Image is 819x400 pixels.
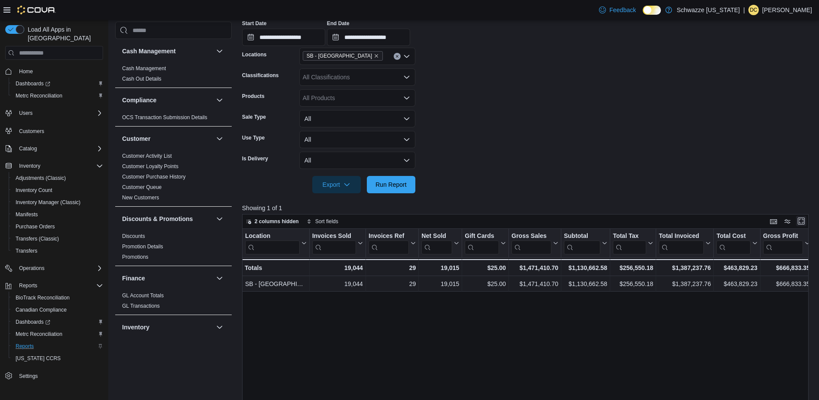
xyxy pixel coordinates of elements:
[122,65,166,72] span: Cash Management
[16,371,103,381] span: Settings
[511,232,551,241] div: Gross Sales
[369,232,409,254] div: Invoices Ref
[122,274,145,283] h3: Finance
[613,232,646,254] div: Total Tax
[613,279,653,289] div: $256,550.18
[115,112,232,126] div: Compliance
[214,273,225,283] button: Finance
[659,232,704,241] div: Total Invoiced
[12,78,54,89] a: Dashboards
[421,279,459,289] div: 19,015
[367,176,415,193] button: Run Report
[122,233,145,240] span: Discounts
[12,341,37,351] a: Reports
[9,245,107,257] button: Transfers
[312,232,356,254] div: Invoices Sold
[122,274,213,283] button: Finance
[716,232,750,254] div: Total Cost
[122,174,186,180] a: Customer Purchase History
[122,303,160,309] a: GL Transactions
[122,254,149,260] a: Promotions
[312,232,356,241] div: Invoices Sold
[122,163,178,170] span: Customer Loyalty Points
[122,292,164,299] span: GL Account Totals
[465,232,499,254] div: Gift Card Sales
[12,329,66,339] a: Metrc Reconciliation
[12,209,41,220] a: Manifests
[19,68,33,75] span: Home
[214,46,225,56] button: Cash Management
[16,66,36,77] a: Home
[122,233,145,239] a: Discounts
[743,5,745,15] p: |
[19,265,45,272] span: Operations
[763,232,803,241] div: Gross Profit
[369,232,416,254] button: Invoices Ref
[2,143,107,155] button: Catalog
[16,263,48,273] button: Operations
[312,232,363,254] button: Invoices Sold
[245,232,300,241] div: Location
[122,134,150,143] h3: Customer
[19,128,44,135] span: Customers
[12,329,103,339] span: Metrc Reconciliation
[748,5,759,15] div: Daniel castillo
[2,280,107,292] button: Reports
[403,74,410,81] button: Open list of options
[465,232,499,241] div: Gift Cards
[511,279,558,289] div: $1,471,410.70
[421,232,452,254] div: Net Sold
[16,371,41,381] a: Settings
[122,96,156,104] h3: Compliance
[214,95,225,105] button: Compliance
[16,355,61,362] span: [US_STATE] CCRS
[659,263,711,273] div: $1,387,237.76
[12,353,64,364] a: [US_STATE] CCRS
[16,80,50,87] span: Dashboards
[16,143,103,154] span: Catalog
[122,184,162,190] a: Customer Queue
[115,290,232,315] div: Finance
[122,114,207,121] span: OCS Transaction Submission Details
[421,232,459,254] button: Net Sold
[659,232,704,254] div: Total Invoiced
[16,187,52,194] span: Inventory Count
[763,279,810,289] div: $666,833.35
[242,155,268,162] label: Is Delivery
[242,114,266,120] label: Sale Type
[716,263,757,273] div: $463,829.23
[564,232,607,254] button: Subtotal
[12,246,41,256] a: Transfers
[299,131,415,148] button: All
[122,47,176,55] h3: Cash Management
[299,110,415,127] button: All
[16,294,70,301] span: BioTrack Reconciliation
[16,280,103,291] span: Reports
[564,232,600,254] div: Subtotal
[12,305,70,315] a: Canadian Compliance
[122,323,149,332] h3: Inventory
[2,124,107,137] button: Customers
[12,305,103,315] span: Canadian Compliance
[2,65,107,78] button: Home
[763,232,810,254] button: Gross Profit
[242,134,265,141] label: Use Type
[596,1,639,19] a: Feedback
[122,163,178,169] a: Customer Loyalty Points
[122,153,172,159] a: Customer Activity List
[12,209,103,220] span: Manifests
[122,47,213,55] button: Cash Management
[19,163,40,169] span: Inventory
[312,176,361,193] button: Export
[613,263,653,273] div: $256,550.18
[17,6,56,14] img: Cova
[2,262,107,274] button: Operations
[12,341,103,351] span: Reports
[796,216,806,226] button: Enter fullscreen
[307,52,372,60] span: SB - [GEOGRAPHIC_DATA]
[16,319,50,325] span: Dashboards
[12,221,103,232] span: Purchase Orders
[12,197,84,208] a: Inventory Manager (Classic)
